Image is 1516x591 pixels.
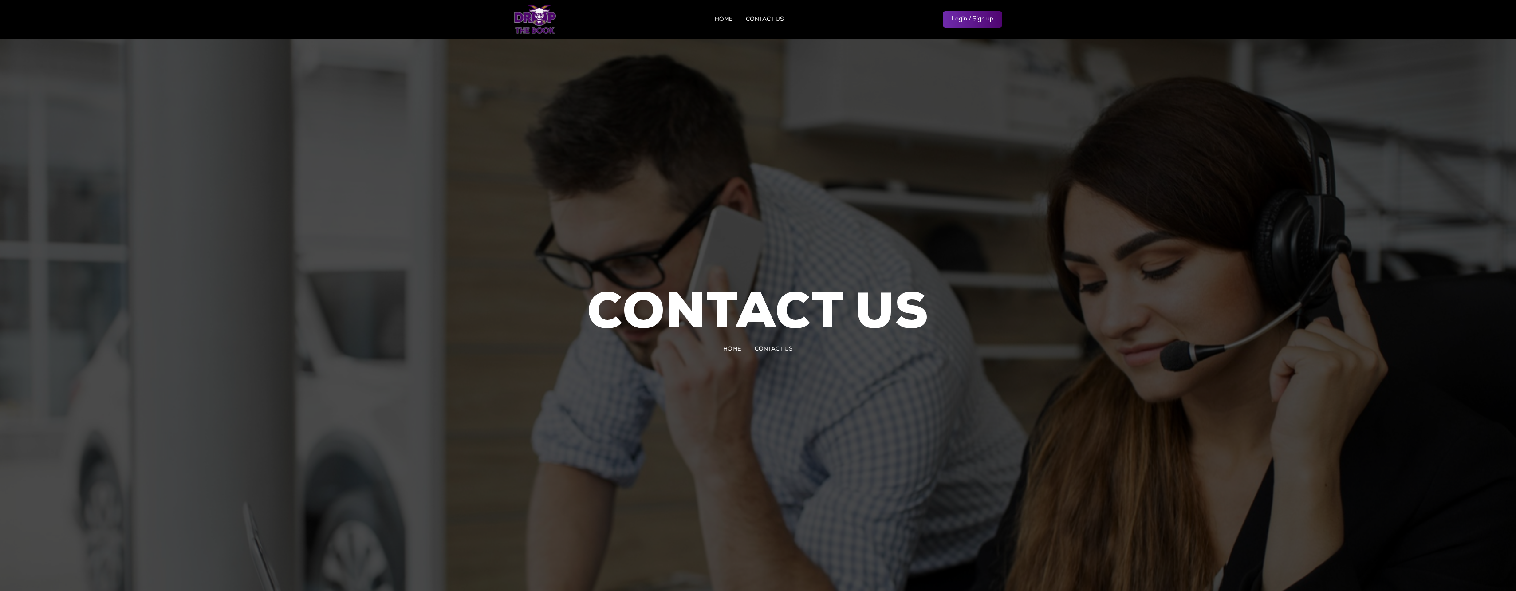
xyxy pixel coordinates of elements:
[746,17,784,23] a: CONTACT US
[514,4,556,34] img: logo.png
[587,285,929,345] h1: CONTACT US
[755,347,793,352] span: CONTACT US
[943,11,1002,28] a: Login / Sign up
[723,347,741,352] a: HOME
[715,17,732,23] a: HOME
[747,347,748,352] span: |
